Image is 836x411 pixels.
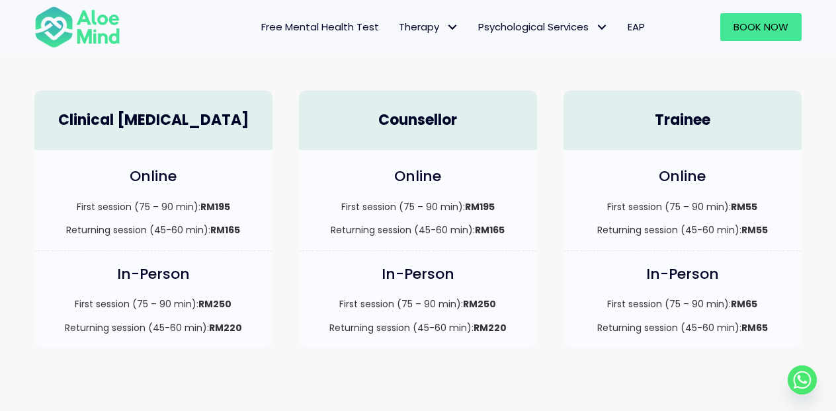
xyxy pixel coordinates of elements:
p: Returning session (45-60 min): [312,223,524,237]
p: First session (75 – 90 min): [48,297,259,311]
a: Psychological ServicesPsychological Services: submenu [468,13,618,41]
h4: Online [48,167,259,187]
h4: Online [577,167,788,187]
p: Returning session (45-60 min): [312,321,524,334]
strong: RM55 [741,223,768,237]
strong: RM55 [731,200,757,213]
p: First session (75 – 90 min): [312,200,524,213]
span: Therapy [399,20,458,34]
span: Book Now [733,20,788,34]
span: Free Mental Health Test [261,20,379,34]
strong: RM165 [475,223,505,237]
p: First session (75 – 90 min): [312,297,524,311]
strong: RM250 [463,297,496,311]
strong: RM220 [474,321,507,334]
h4: In-Person [48,264,259,285]
h4: Counsellor [312,110,524,131]
h4: In-Person [577,264,788,285]
strong: RM65 [741,321,768,334]
a: Whatsapp [788,365,817,394]
span: EAP [628,20,645,34]
strong: RM195 [465,200,495,213]
p: First session (75 – 90 min): [577,200,788,213]
strong: RM250 [198,297,231,311]
h4: Clinical [MEDICAL_DATA] [48,110,259,131]
strong: RM165 [210,223,240,237]
p: First session (75 – 90 min): [577,297,788,311]
img: Aloe mind Logo [34,5,120,49]
strong: RM65 [731,297,757,311]
p: Returning session (45-60 min): [48,223,259,237]
strong: RM195 [200,200,230,213]
strong: RM220 [209,321,242,334]
a: EAP [618,13,655,41]
span: Therapy: submenu [442,18,462,37]
p: Returning session (45-60 min): [48,321,259,334]
h4: In-Person [312,264,524,285]
nav: Menu [138,13,655,41]
h4: Trainee [577,110,788,131]
a: Book Now [720,13,802,41]
a: Free Mental Health Test [251,13,389,41]
h4: Online [312,167,524,187]
a: TherapyTherapy: submenu [389,13,468,41]
p: Returning session (45-60 min): [577,321,788,334]
p: Returning session (45-60 min): [577,223,788,237]
p: First session (75 – 90 min): [48,200,259,213]
span: Psychological Services [478,20,608,34]
span: Psychological Services: submenu [592,18,611,37]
